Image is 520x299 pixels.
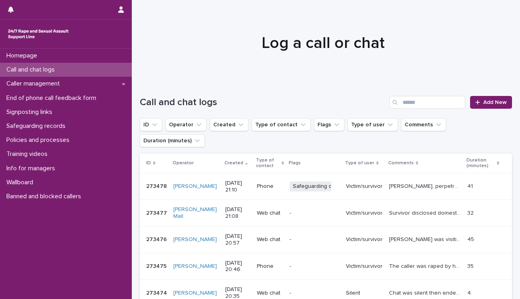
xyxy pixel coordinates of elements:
p: Phone [257,183,283,190]
img: rhQMoQhaT3yELyF149Cw [6,26,70,42]
a: [PERSON_NAME] [173,290,217,297]
span: Add New [483,100,507,105]
p: Web chat [257,290,283,297]
p: Victim/survivor [346,236,383,243]
p: 273478 [146,181,169,190]
p: Web chat [257,236,283,243]
button: Operator [165,118,206,131]
tr: 273475273475 [PERSON_NAME] [DATE] 20:46Phone-Victim/survivorThe caller was raped by her husband m... [140,253,512,280]
p: [DATE] 20:46 [225,260,250,273]
p: Caller Hannah, perpetrator was her date and is a secondary school teacher. She talked about her e... [389,181,462,190]
p: Created [224,159,243,167]
p: Victim/survivor [346,183,383,190]
h1: Call and chat logs [140,97,386,108]
a: [PERSON_NAME] [173,183,217,190]
tr: 273477273477 [PERSON_NAME] Mall [DATE] 21:08Web chat-Victim/survivorSurvivor disclosed domestic a... [140,200,512,227]
p: Banned and blocked callers [3,193,87,200]
p: Homepage [3,52,44,60]
p: [DATE] 21:10 [225,180,250,193]
p: Flags [289,159,301,167]
p: - [290,290,339,297]
p: Type of contact [256,156,280,171]
p: Type of user [345,159,374,167]
p: Training videos [3,150,54,158]
p: 45 [467,235,476,243]
p: 41 [467,181,474,190]
p: Safeguarding records [3,122,72,130]
p: - [290,210,339,217]
p: Chantel was visiting her niece and his husband a few days ago and when her niece went to bed her ... [389,235,462,243]
p: Phone [257,263,283,270]
p: Call and chat logs [3,66,61,74]
p: ID [146,159,151,167]
p: [DATE] 20:57 [225,233,250,247]
button: ID [140,118,162,131]
span: Safeguarding concern [290,181,353,191]
p: The caller was raped by her husband multiple times and he claims that she always consented. He is... [389,261,462,270]
p: 35 [467,261,475,270]
p: 4 [467,288,472,297]
p: Survivor disclosed domestic abuse and rape from her partner (ex-partner now), she discussed her f... [389,208,462,217]
button: Flags [314,118,344,131]
button: Type of user [347,118,398,131]
a: [PERSON_NAME] [173,236,217,243]
p: End of phone call feedback form [3,94,103,102]
p: 273477 [146,208,169,217]
a: [PERSON_NAME] [173,263,217,270]
button: Type of contact [252,118,311,131]
h1: Log a call or chat [140,34,506,53]
p: 273476 [146,235,169,243]
p: Policies and processes [3,136,76,144]
p: Victim/survivor [346,263,383,270]
a: Add New [470,96,512,109]
tr: 273476273476 [PERSON_NAME] [DATE] 20:57Web chat-Victim/survivor[PERSON_NAME] was visiting her nie... [140,226,512,253]
p: [DATE] 21:08 [225,206,250,220]
p: Silent [346,290,383,297]
p: 273475 [146,261,168,270]
p: Info for managers [3,165,62,172]
p: - [290,236,339,243]
p: Comments [388,159,414,167]
p: 32 [467,208,475,217]
button: Created [210,118,248,131]
p: Operator [173,159,194,167]
p: Chat was silent then ended by user [389,288,462,297]
tr: 273478273478 [PERSON_NAME] [DATE] 21:10PhoneSafeguarding concernVictim/survivor[PERSON_NAME], per... [140,173,512,200]
p: Duration (minutes) [466,156,495,171]
p: Wallboard [3,179,40,186]
a: [PERSON_NAME] Mall [173,206,219,220]
p: Signposting links [3,108,59,116]
p: Web chat [257,210,283,217]
input: Search [389,96,465,109]
p: Caller management [3,80,66,88]
p: 273474 [146,288,169,297]
p: - [290,263,339,270]
button: Comments [401,118,446,131]
p: Victim/survivor [346,210,383,217]
button: Duration (minutes) [140,134,205,147]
